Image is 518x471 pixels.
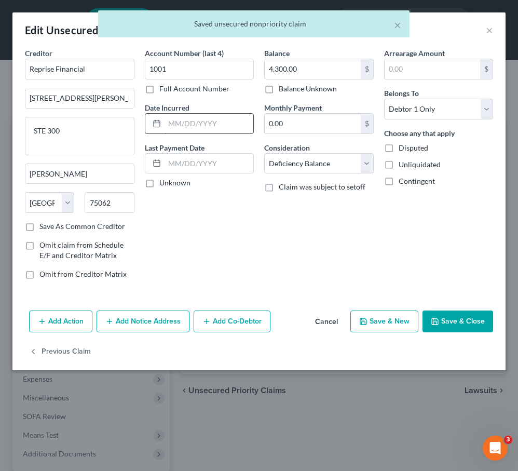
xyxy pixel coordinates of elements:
span: Disputed [399,143,428,152]
button: Add Notice Address [97,311,189,332]
span: Unliquidated [399,160,441,169]
span: Creditor [25,49,52,58]
label: Balance Unknown [279,84,337,94]
button: Add Co-Debtor [194,311,270,332]
div: Saved unsecured nonpriority claim [106,19,401,29]
input: XXXX [145,59,254,79]
label: Save As Common Creditor [39,221,125,232]
span: 3 [504,436,512,444]
label: Account Number (last 4) [145,48,224,59]
label: Last Payment Date [145,142,205,153]
button: Save & Close [422,311,493,332]
div: $ [361,114,373,133]
div: $ [480,59,493,79]
input: 0.00 [265,59,361,79]
input: MM/DD/YYYY [165,114,254,133]
span: Claim was subject to setoff [279,182,365,191]
div: $ [361,59,373,79]
input: Enter zip... [85,192,134,213]
input: 0.00 [265,114,361,133]
label: Full Account Number [159,84,229,94]
span: Omit claim from Schedule E/F and Creditor Matrix [39,240,124,260]
button: Add Action [29,311,92,332]
span: Belongs To [384,89,419,98]
button: Previous Claim [29,341,91,362]
label: Consideration [264,142,310,153]
input: Enter address... [25,88,134,108]
label: Date Incurred [145,102,189,113]
input: Enter city... [25,164,134,184]
button: Cancel [307,312,346,332]
input: 0.00 [385,59,481,79]
span: Omit from Creditor Matrix [39,270,127,278]
input: MM/DD/YYYY [165,154,254,173]
label: Arrearage Amount [384,48,445,59]
iframe: Intercom live chat [483,436,508,461]
button: Save & New [350,311,418,332]
label: Monthly Payment [264,102,322,113]
label: Balance [264,48,290,59]
input: Search creditor by name... [25,59,134,79]
label: Choose any that apply [384,128,455,139]
label: Unknown [159,178,190,188]
span: Contingent [399,177,435,185]
button: × [394,19,401,31]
